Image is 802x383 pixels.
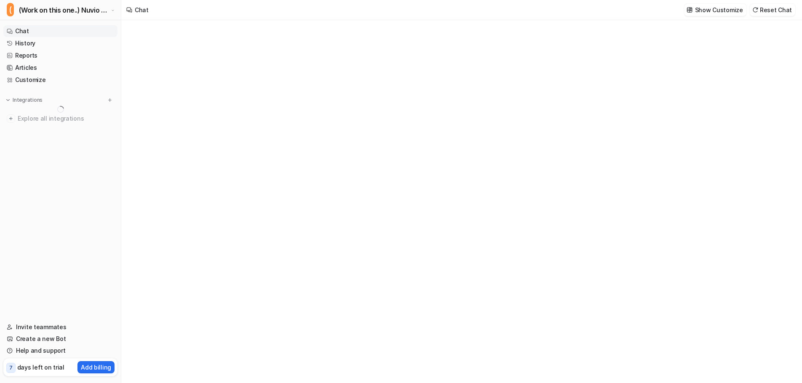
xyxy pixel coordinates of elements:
div: Chat [135,5,149,14]
a: Customize [3,74,117,86]
button: Reset Chat [750,4,795,16]
a: Help and support [3,345,117,357]
a: History [3,37,117,49]
img: explore all integrations [7,114,15,123]
a: Create a new Bot [3,333,117,345]
p: 7 [9,364,13,372]
a: Chat [3,25,117,37]
a: Articles [3,62,117,74]
a: Reports [3,50,117,61]
button: Show Customize [684,4,746,16]
p: Integrations [13,97,43,103]
img: reset [752,7,758,13]
button: Integrations [3,96,45,104]
a: Explore all integrations [3,113,117,124]
a: Invite teammates [3,321,117,333]
span: (Work on this one..) Nuvio Customer Service Expert Bot [19,4,109,16]
span: ( [7,3,14,16]
span: Explore all integrations [18,112,114,125]
p: days left on trial [17,363,64,372]
img: menu_add.svg [107,97,113,103]
p: Add billing [81,363,111,372]
img: expand menu [5,97,11,103]
img: customize [687,7,693,13]
p: Show Customize [695,5,743,14]
button: Add billing [77,361,115,373]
